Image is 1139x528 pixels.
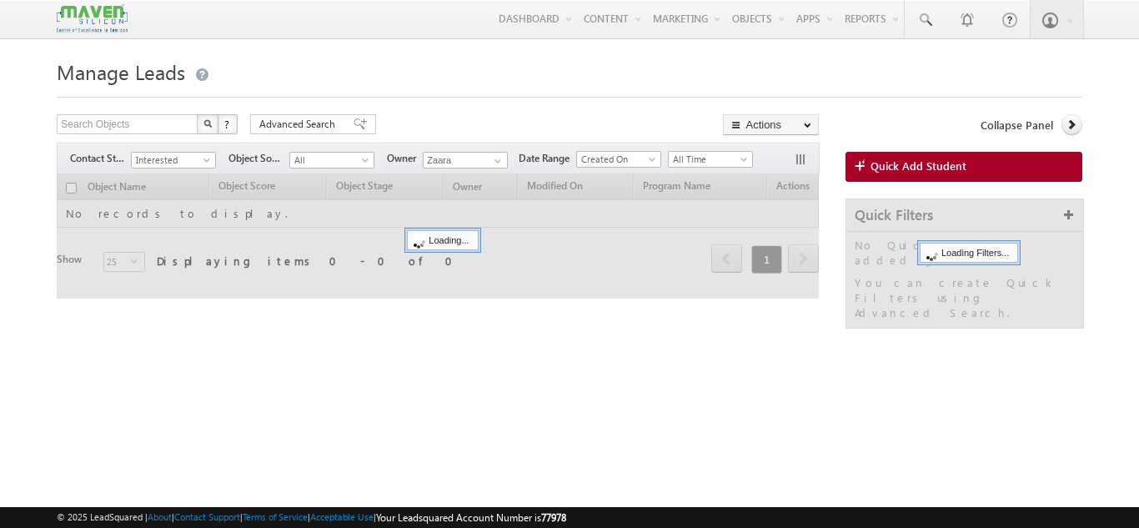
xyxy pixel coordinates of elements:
[376,511,566,524] span: Your Leadsquared Account Number is
[148,511,172,522] a: About
[920,243,1018,263] div: Loading Filters...
[289,152,374,168] a: All
[228,151,289,166] span: Object Source
[668,151,753,168] a: All Time
[845,152,1082,182] a: Quick Add Student
[57,510,566,525] span: © 2025 LeadSquared | | | | |
[871,158,966,173] span: Quick Add Student
[290,153,369,168] span: All
[577,152,656,167] span: Created On
[981,118,1053,133] span: Collapse Panel
[70,151,131,166] span: Contact Stage
[723,114,819,135] button: Actions
[132,153,211,168] span: Interested
[669,152,748,167] span: All Time
[57,58,185,85] span: Manage Leads
[218,114,238,134] button: ?
[243,511,308,522] a: Terms of Service
[203,119,212,128] img: Search
[57,4,127,33] img: Custom Logo
[259,117,340,132] span: Advanced Search
[131,152,216,168] a: Interested
[576,151,661,168] a: Created On
[387,151,423,166] span: Owner
[519,151,576,166] span: Date Range
[407,230,478,250] div: Loading...
[485,153,506,169] a: Show All Items
[541,511,566,524] span: 77978
[423,152,508,168] input: Type to Search
[310,511,374,522] a: Acceptable Use
[174,511,240,522] a: Contact Support
[224,117,232,131] span: ?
